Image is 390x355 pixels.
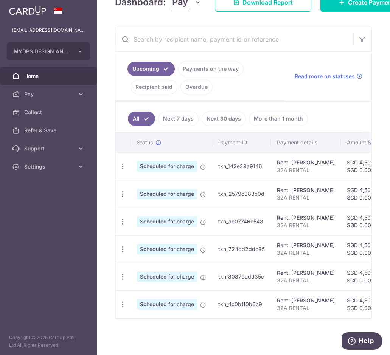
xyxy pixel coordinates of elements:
[137,189,197,199] span: Scheduled for charge
[131,80,177,94] a: Recipient paid
[212,152,271,180] td: txn_142e29a9146
[277,249,335,257] p: 32A RENTAL
[24,145,74,152] span: Support
[295,73,362,80] a: Read more on statuses
[277,194,335,202] p: 32A RENTAL
[24,127,74,134] span: Refer & Save
[277,214,335,222] div: Rent. [PERSON_NAME]
[180,80,213,94] a: Overdue
[277,304,335,312] p: 32A RENTAL
[212,290,271,318] td: txn_4c0b1f0b6c9
[137,299,197,310] span: Scheduled for charge
[137,139,153,146] span: Status
[277,186,335,194] div: Rent. [PERSON_NAME]
[277,159,335,166] div: Rent. [PERSON_NAME]
[277,269,335,277] div: Rent. [PERSON_NAME]
[277,277,335,284] p: 32A RENTAL
[137,161,197,172] span: Scheduled for charge
[158,112,199,126] a: Next 7 days
[277,242,335,249] div: Rent. [PERSON_NAME]
[271,133,341,152] th: Payment details
[9,6,46,15] img: CardUp
[212,180,271,208] td: txn_2579c383c0d
[249,112,308,126] a: More than 1 month
[137,244,197,254] span: Scheduled for charge
[277,222,335,229] p: 32A RENTAL
[212,208,271,235] td: txn_ae07746c548
[127,62,175,76] a: Upcoming
[7,42,90,60] button: MYDPS DESIGN AND CONSTRUCTION PTE. LTD.
[202,112,246,126] a: Next 30 days
[24,163,74,171] span: Settings
[24,109,74,116] span: Collect
[277,297,335,304] div: Rent. [PERSON_NAME]
[212,235,271,263] td: txn_724dd2ddc85
[295,73,355,80] span: Read more on statuses
[212,133,271,152] th: Payment ID
[277,166,335,174] p: 32A RENTAL
[137,271,197,282] span: Scheduled for charge
[12,26,85,34] p: [EMAIL_ADDRESS][DOMAIN_NAME]
[115,27,353,51] input: Search by recipient name, payment id or reference
[178,62,244,76] a: Payments on the way
[212,263,271,290] td: txn_80879add35c
[14,48,70,55] span: MYDPS DESIGN AND CONSTRUCTION PTE. LTD.
[137,216,197,227] span: Scheduled for charge
[347,139,383,146] span: Amount & GST
[24,90,74,98] span: Pay
[24,72,74,80] span: Home
[342,332,382,351] iframe: Opens a widget where you can find more information
[128,112,155,126] a: All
